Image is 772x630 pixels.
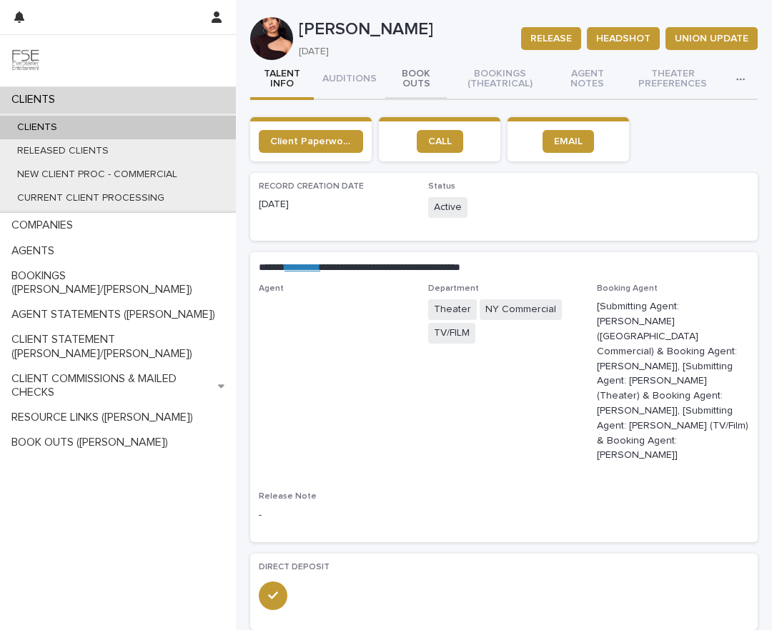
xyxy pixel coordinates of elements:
[314,60,385,100] button: AUDITIONS
[299,19,510,40] p: [PERSON_NAME]
[6,333,236,360] p: CLIENT STATEMENT ([PERSON_NAME]/[PERSON_NAME])
[428,182,455,191] span: Status
[521,27,581,50] button: RELEASE
[259,284,284,293] span: Agent
[417,130,463,153] a: CALL
[597,284,658,293] span: Booking Agent
[6,411,204,424] p: RESOURCE LINKS ([PERSON_NAME])
[11,46,40,75] img: 9JgRvJ3ETPGCJDhvPVA5
[597,299,749,463] p: [Submitting Agent: [PERSON_NAME] ([GEOGRAPHIC_DATA] Commercial) & Booking Agent: [PERSON_NAME]], ...
[447,60,553,100] button: BOOKINGS (THEATRICAL)
[675,31,748,46] span: UNION UPDATE
[259,130,363,153] a: Client Paperwork Link
[587,27,660,50] button: HEADSHOT
[554,136,583,146] span: EMAIL
[259,508,411,523] p: -
[6,436,179,449] p: BOOK OUTS ([PERSON_NAME])
[6,372,218,399] p: CLIENT COMMISSIONS & MAILED CHECKS
[6,219,84,232] p: COMPANIES
[6,244,66,258] p: AGENTS
[259,492,317,501] span: Release Note
[259,182,364,191] span: RECORD CREATION DATE
[543,130,594,153] a: EMAIL
[530,31,572,46] span: RELEASE
[428,323,475,344] span: TV/FILM
[259,563,330,571] span: DIRECT DEPOSIT
[553,60,622,100] button: AGENT NOTES
[480,299,562,320] span: NY Commercial
[385,60,447,100] button: BOOK OUTS
[428,197,467,218] span: Active
[299,46,504,58] p: [DATE]
[270,136,352,146] span: Client Paperwork Link
[6,145,120,157] p: RELEASED CLIENTS
[6,93,66,106] p: CLIENTS
[6,269,236,296] p: BOOKINGS ([PERSON_NAME]/[PERSON_NAME])
[259,197,411,212] p: [DATE]
[428,299,477,320] span: Theater
[6,192,176,204] p: CURRENT CLIENT PROCESSING
[6,121,69,134] p: CLIENTS
[428,136,452,146] span: CALL
[665,27,758,50] button: UNION UPDATE
[596,31,650,46] span: HEADSHOT
[250,60,314,100] button: TALENT INFO
[428,284,479,293] span: Department
[6,169,189,181] p: NEW CLIENT PROC - COMMERCIAL
[622,60,724,100] button: THEATER PREFERENCES
[6,308,227,321] p: AGENT STATEMENTS ([PERSON_NAME])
